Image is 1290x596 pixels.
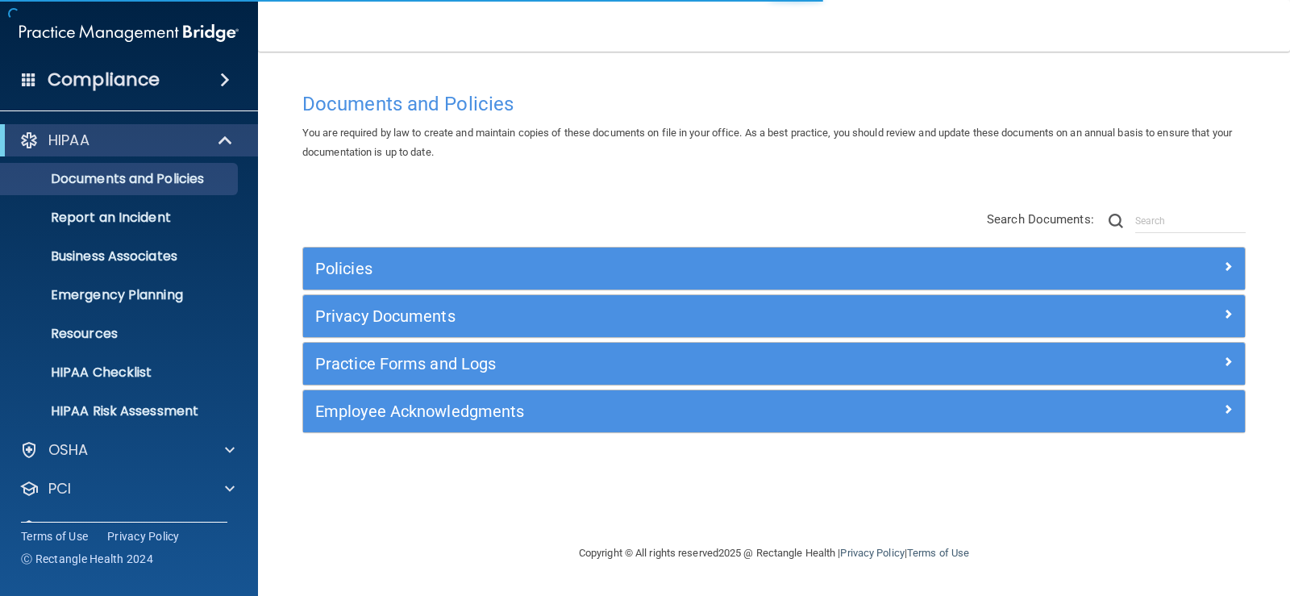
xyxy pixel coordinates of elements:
a: HIPAA [19,131,234,150]
p: Emergency Planning [10,287,231,303]
a: Terms of Use [907,547,969,559]
h5: Employee Acknowledgments [315,402,997,420]
a: OSHA [19,440,235,460]
h4: Documents and Policies [302,94,1246,115]
img: PMB logo [19,17,239,49]
a: Employee Acknowledgments [315,398,1233,424]
p: PCI [48,479,71,498]
h5: Practice Forms and Logs [315,355,997,373]
p: Business Associates [10,248,231,265]
a: Privacy Policy [107,528,180,544]
h5: Privacy Documents [315,307,997,325]
p: Documents and Policies [10,171,231,187]
p: HIPAA Checklist [10,365,231,381]
h4: Compliance [48,69,160,91]
a: Practice Forms and Logs [315,351,1233,377]
a: Privacy Documents [315,303,1233,329]
span: You are required by law to create and maintain copies of these documents on file in your office. ... [302,127,1232,158]
a: Policies [315,256,1233,281]
h5: Policies [315,260,997,277]
img: ic-search.3b580494.png [1109,214,1123,228]
div: Copyright © All rights reserved 2025 @ Rectangle Health | | [480,527,1068,579]
p: OfficeSafe University [48,518,201,537]
span: Ⓒ Rectangle Health 2024 [21,551,153,567]
span: Search Documents: [987,212,1094,227]
a: OfficeSafe University [19,518,235,537]
a: PCI [19,479,235,498]
input: Search [1135,209,1246,233]
p: HIPAA Risk Assessment [10,403,231,419]
p: Resources [10,326,231,342]
a: Privacy Policy [840,547,904,559]
p: OSHA [48,440,89,460]
a: Terms of Use [21,528,88,544]
p: Report an Incident [10,210,231,226]
p: HIPAA [48,131,89,150]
